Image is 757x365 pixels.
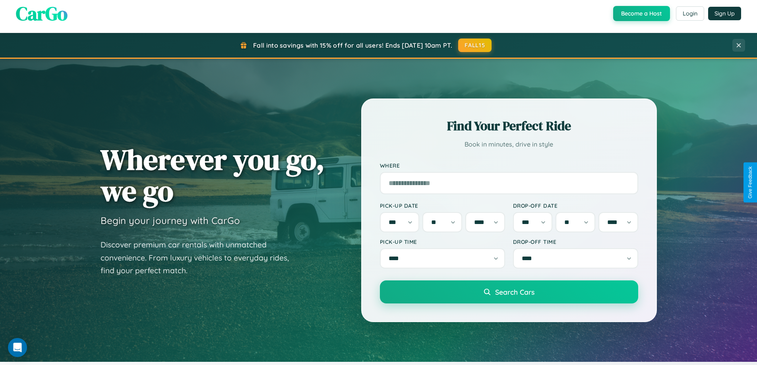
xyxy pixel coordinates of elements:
label: Drop-off Time [513,238,638,245]
div: Open Intercom Messenger [8,338,27,357]
label: Pick-up Date [380,202,505,209]
h2: Find Your Perfect Ride [380,117,638,135]
label: Pick-up Time [380,238,505,245]
h3: Begin your journey with CarGo [101,214,240,226]
div: Give Feedback [747,166,753,199]
p: Discover premium car rentals with unmatched convenience. From luxury vehicles to everyday rides, ... [101,238,299,277]
p: Book in minutes, drive in style [380,139,638,150]
span: Search Cars [495,288,534,296]
span: Fall into savings with 15% off for all users! Ends [DATE] 10am PT. [253,41,452,49]
h1: Wherever you go, we go [101,144,325,207]
label: Drop-off Date [513,202,638,209]
button: Search Cars [380,280,638,303]
button: Sign Up [708,7,741,20]
button: FALL15 [458,39,492,52]
button: Login [676,6,704,21]
label: Where [380,162,638,169]
button: Become a Host [613,6,670,21]
span: CarGo [16,0,68,27]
